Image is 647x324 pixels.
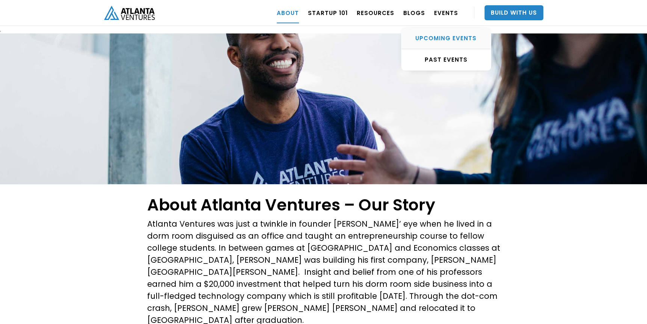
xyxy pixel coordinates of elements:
a: Build With Us [484,5,543,20]
a: UPCOMING EVENTS [401,28,491,49]
a: ABOUT [277,2,299,23]
a: Startup 101 [308,2,348,23]
div: UPCOMING EVENTS [401,35,491,42]
a: EVENTS [434,2,458,23]
a: PAST EVENTS [401,49,491,70]
a: BLOGS [403,2,425,23]
a: RESOURCES [357,2,394,23]
h1: About Atlanta Ventures – Our Story [147,195,500,214]
div: PAST EVENTS [401,56,491,64]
